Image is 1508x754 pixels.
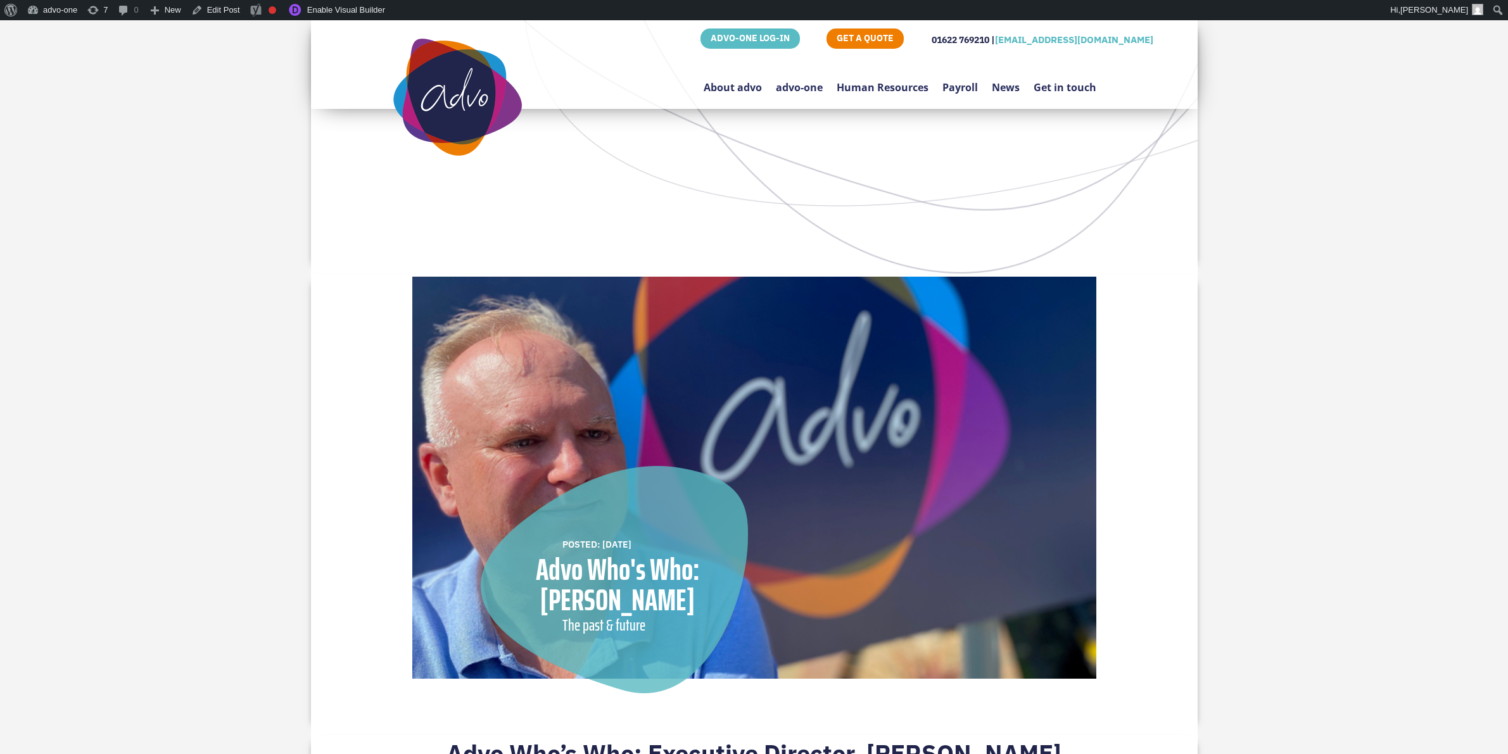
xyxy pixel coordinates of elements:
a: GET A QUOTE [827,28,904,49]
a: advo-one [776,51,823,111]
a: News [992,51,1020,111]
span: 01622 769210 | [932,34,995,46]
div: The past & future [562,613,699,638]
a: About advo [704,51,762,111]
img: CB Bio [412,277,1096,679]
a: ADVO-ONE LOG-IN [700,28,800,49]
a: Payroll [942,51,978,111]
img: overlay-shape [481,466,748,693]
a: Human Resources [837,51,928,111]
div: POSTED: [DATE] [562,537,733,551]
span: [PERSON_NAME] [1400,5,1468,15]
div: Focus keyphrase not set [269,6,276,14]
a: [EMAIL_ADDRESS][DOMAIN_NAME] [995,34,1153,46]
a: Get in touch [1034,51,1096,111]
div: Advo Who's Who: [PERSON_NAME] [481,555,754,615]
